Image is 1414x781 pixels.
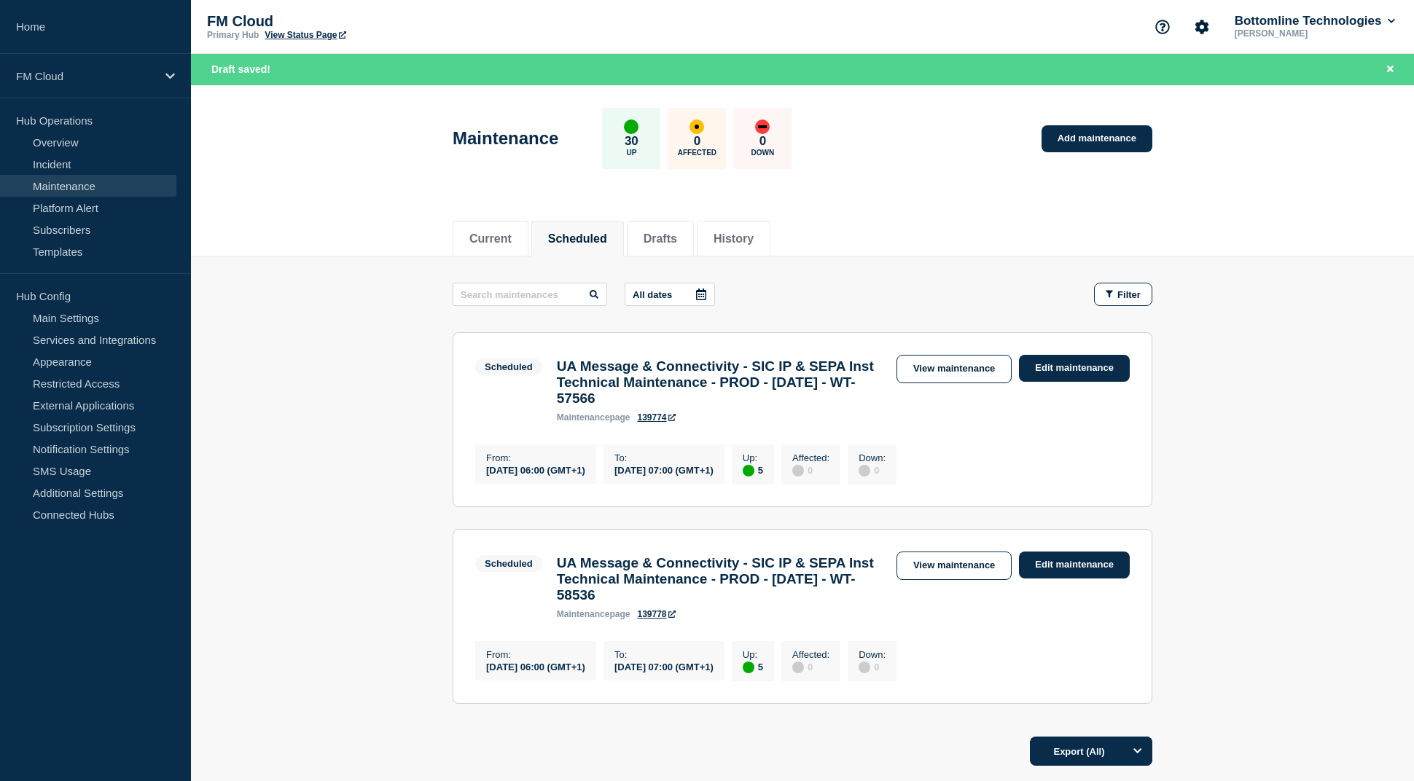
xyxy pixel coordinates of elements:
span: Draft saved! [211,63,270,75]
span: Filter [1117,289,1141,300]
p: page [557,609,630,619]
button: Scheduled [548,232,607,246]
button: Close banner [1381,61,1399,78]
p: All dates [633,289,672,300]
div: [DATE] 06:00 (GMT+1) [486,463,585,476]
button: Options [1123,737,1152,766]
p: Primary Hub [207,30,259,40]
p: 0 [759,134,766,149]
div: 0 [792,660,829,673]
p: To : [614,452,714,463]
a: View maintenance [897,552,1012,580]
div: Scheduled [485,361,533,372]
div: down [755,119,770,134]
div: disabled [792,465,804,476]
h3: UA Message & Connectivity - SIC IP & SEPA Inst Technical Maintenance - PROD - [DATE] - WT-58536 [557,555,882,603]
p: Affected : [792,452,829,463]
button: Bottomline Technologies [1232,14,1398,28]
div: disabled [859,465,870,476]
div: [DATE] 07:00 (GMT+1) [614,463,714,476]
p: Down : [859,649,886,660]
div: 0 [859,463,886,476]
div: 5 [743,463,763,476]
span: maintenance [557,412,610,423]
p: Up : [743,452,763,463]
button: All dates [625,283,715,306]
p: 0 [694,134,700,149]
p: Up : [743,649,763,660]
p: From : [486,452,585,463]
p: [PERSON_NAME] [1232,28,1383,39]
a: 139774 [637,412,675,423]
button: Current [469,232,512,246]
a: 139778 [637,609,675,619]
div: [DATE] 06:00 (GMT+1) [486,660,585,672]
p: FM Cloud [207,13,499,30]
button: Drafts [644,232,677,246]
p: page [557,412,630,423]
div: up [743,662,754,673]
div: 0 [792,463,829,476]
p: FM Cloud [16,70,156,82]
p: Down : [859,452,886,463]
a: Edit maintenance [1019,355,1130,382]
p: Affected : [792,649,829,660]
div: disabled [792,662,804,673]
a: Edit maintenance [1019,552,1130,578]
div: Scheduled [485,558,533,569]
span: maintenance [557,609,610,619]
div: up [743,465,754,476]
h1: Maintenance [453,128,558,149]
p: From : [486,649,585,660]
div: 5 [743,660,763,673]
p: Up [626,149,636,157]
button: History [714,232,754,246]
button: Account settings [1187,12,1217,42]
div: [DATE] 07:00 (GMT+1) [614,660,714,672]
p: 30 [625,134,638,149]
h3: UA Message & Connectivity - SIC IP & SEPA Inst Technical Maintenance - PROD - [DATE] - WT-57566 [557,358,882,407]
button: Filter [1094,283,1152,306]
div: 0 [859,660,886,673]
a: View Status Page [265,30,345,40]
button: Support [1147,12,1178,42]
p: Down [751,149,775,157]
p: Affected [678,149,716,157]
a: Add maintenance [1042,125,1152,152]
p: To : [614,649,714,660]
a: View maintenance [897,355,1012,383]
div: disabled [859,662,870,673]
input: Search maintenances [453,283,607,306]
button: Export (All) [1030,737,1152,766]
div: affected [690,119,704,134]
div: up [624,119,638,134]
